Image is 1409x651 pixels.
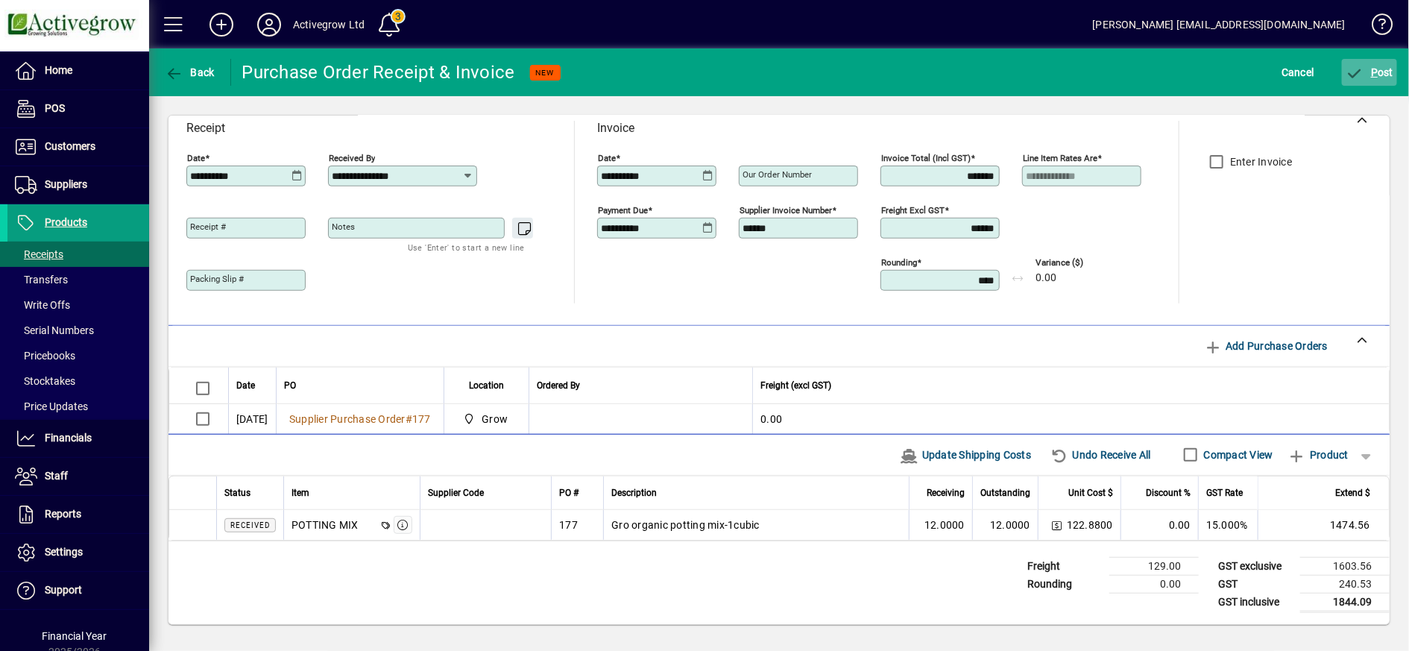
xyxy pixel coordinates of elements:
[559,485,579,501] span: PO #
[7,420,149,457] a: Financials
[760,377,831,394] span: Freight (excl GST)
[459,410,514,428] span: Grow
[45,64,72,76] span: Home
[45,546,83,558] span: Settings
[1371,66,1378,78] span: P
[7,292,149,318] a: Write Offs
[15,299,70,311] span: Write Offs
[45,216,87,228] span: Products
[895,441,1038,468] button: Update Shipping Costs
[15,324,94,336] span: Serial Numbers
[603,510,909,540] td: Gro organic potting mix-1cubic
[190,221,226,232] mat-label: Receipt #
[7,166,149,204] a: Suppliers
[1278,59,1318,86] button: Cancel
[230,521,270,529] span: Received
[1211,575,1300,593] td: GST
[165,66,215,78] span: Back
[1109,575,1199,593] td: 0.00
[149,59,231,86] app-page-header-button: Back
[1282,60,1314,84] span: Cancel
[7,534,149,571] a: Settings
[881,257,917,268] mat-label: Rounding
[1093,13,1346,37] div: [PERSON_NAME] [EMAIL_ADDRESS][DOMAIN_NAME]
[482,412,508,427] span: Grow
[284,377,296,394] span: PO
[45,470,68,482] span: Staff
[1281,441,1356,468] button: Product
[7,52,149,89] a: Home
[1204,334,1328,358] span: Add Purchase Orders
[1109,557,1199,575] td: 129.00
[7,90,149,128] a: POS
[1020,557,1109,575] td: Freight
[284,377,436,394] div: PO
[1206,485,1243,501] span: GST Rate
[1300,575,1390,593] td: 240.53
[1227,154,1292,169] label: Enter Invoice
[1036,272,1056,284] span: 0.00
[740,205,832,216] mat-label: Supplier invoice number
[1288,443,1349,467] span: Product
[291,518,359,532] div: POTTING MIX
[289,413,406,425] span: Supplier Purchase Order
[7,242,149,267] a: Receipts
[293,13,365,37] div: Activegrow Ltd
[236,377,255,394] span: Date
[242,60,515,84] div: Purchase Order Receipt & Invoice
[980,485,1030,501] span: Outstanding
[236,377,268,394] div: Date
[551,510,603,540] td: 177
[1120,510,1198,540] td: 0.00
[1146,485,1191,501] span: Discount %
[1046,515,1067,535] button: Change Price Levels
[752,404,1389,434] td: 0.00
[7,394,149,419] a: Price Updates
[760,377,1370,394] div: Freight (excl GST)
[224,485,250,501] span: Status
[7,128,149,166] a: Customers
[598,205,648,216] mat-label: Payment due
[1023,153,1097,163] mat-label: Line item rates are
[7,318,149,343] a: Serial Numbers
[469,377,504,394] span: Location
[45,508,81,520] span: Reports
[1198,510,1258,540] td: 15.000%
[45,140,95,152] span: Customers
[329,153,375,163] mat-label: Received by
[881,205,945,216] mat-label: Freight excl GST
[45,432,92,444] span: Financials
[598,153,616,163] mat-label: Date
[536,68,555,78] span: NEW
[228,404,276,434] td: [DATE]
[332,221,355,232] mat-label: Notes
[15,400,88,412] span: Price Updates
[7,496,149,533] a: Reports
[190,274,244,284] mat-label: Packing Slip #
[291,485,309,501] span: Item
[198,11,245,38] button: Add
[924,518,965,532] span: 12.0000
[1044,441,1157,468] button: Undo Receive All
[1050,443,1151,467] span: Undo Receive All
[1198,333,1334,359] button: Add Purchase Orders
[406,413,412,425] span: #
[901,443,1032,467] span: Update Shipping Costs
[1346,66,1394,78] span: ost
[1258,510,1389,540] td: 1474.56
[45,584,82,596] span: Support
[7,267,149,292] a: Transfers
[161,59,218,86] button: Back
[1361,3,1390,51] a: Knowledge Base
[7,368,149,394] a: Stocktakes
[1067,518,1113,532] span: 122.8800
[284,411,436,427] a: Supplier Purchase Order#177
[408,239,525,256] mat-hint: Use 'Enter' to start a new line
[7,572,149,609] a: Support
[245,11,293,38] button: Profile
[7,343,149,368] a: Pricebooks
[42,630,107,642] span: Financial Year
[412,413,431,425] span: 177
[1201,447,1273,462] label: Compact View
[1335,485,1370,501] span: Extend $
